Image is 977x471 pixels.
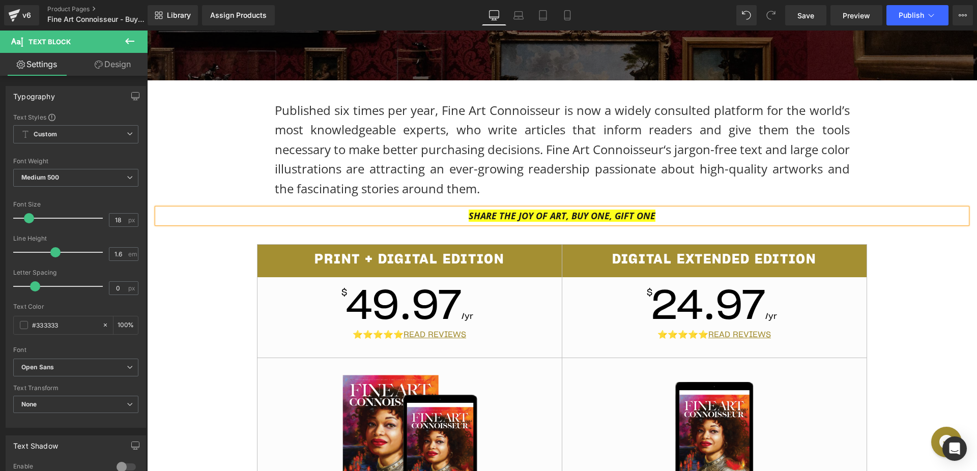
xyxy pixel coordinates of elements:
a: ⭐⭐⭐⭐⭐READ REVIEWS [206,300,319,308]
div: Text Transform [13,385,138,392]
span: 24.97 [504,256,618,297]
p: Published six times per year, Fine Art Connoisseur is now a widely consulted platform for the wor... [128,70,703,168]
h2: Digital Extended edition [415,219,720,242]
div: Assign Products [210,11,267,19]
a: New Library [148,5,198,25]
iframe: Gorgias live chat messenger [779,393,820,430]
b: Medium 500 [21,173,59,181]
span: Preview [843,10,870,21]
span: em [128,251,137,257]
div: Letter Spacing [13,269,138,276]
b: None [21,400,37,408]
a: ⭐⭐⭐⭐⭐READ REVIEWS [510,300,624,308]
div: Font Size [13,201,138,208]
i: Open Sans [21,363,54,372]
span: $ [500,255,505,270]
span: Library [167,11,191,20]
span: $ [194,255,200,270]
div: Text Color [13,303,138,310]
i: SHARE THE JOY OF ART, BUY ONE, GIFT ONE [322,179,508,191]
span: Publish [899,11,924,19]
a: Tablet [531,5,555,25]
div: v6 [20,9,33,22]
div: Open Intercom Messenger [942,436,967,461]
a: Design [76,53,150,76]
a: Preview [830,5,882,25]
span: px [128,217,137,223]
div: Typography [13,86,55,101]
button: Publish [886,5,949,25]
a: Mobile [555,5,580,25]
div: Text Styles [13,113,138,121]
button: Redo [761,5,781,25]
div: % [113,316,138,334]
span: 49.97 [199,256,314,297]
a: Product Pages [47,5,164,13]
input: Color [32,319,97,331]
span: px [128,285,137,291]
button: More [953,5,973,25]
span: Fine Art Connoisseur - Buy One, Gift One [47,15,145,23]
div: Font [13,346,138,354]
a: Laptop [506,5,531,25]
a: v6 [4,5,39,25]
span: Text Block [28,38,71,46]
div: Line Height [13,235,138,242]
b: Custom [34,130,57,139]
u: READ REVIEWS [256,300,319,308]
u: READ REVIEWS [561,300,624,308]
h2: Print + Digital Edition [110,219,415,242]
div: Text Shadow [13,436,58,450]
div: Font Weight [13,158,138,165]
a: Desktop [482,5,506,25]
span: Save [797,10,814,21]
button: Undo [736,5,757,25]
